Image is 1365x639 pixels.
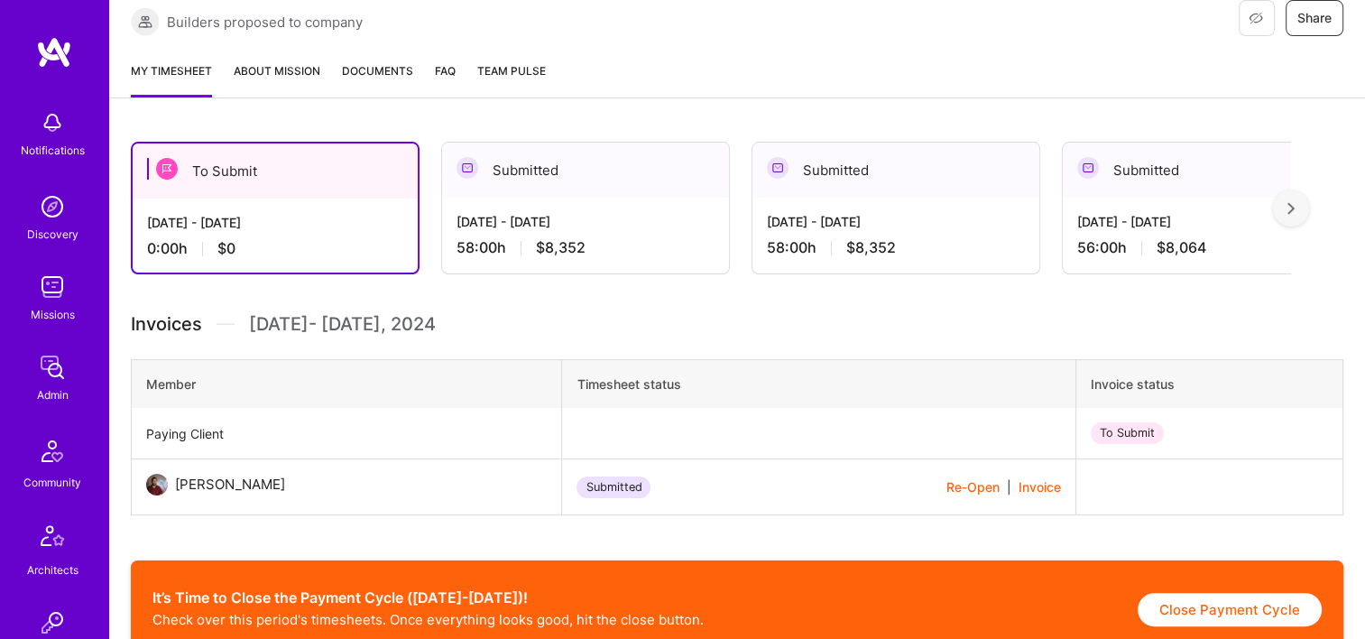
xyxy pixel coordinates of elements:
[562,360,1075,409] th: Timesheet status
[152,610,704,629] p: Check over this period's timesheets. Once everything looks good, hit the close button.
[146,474,168,495] img: User Avatar
[131,310,202,338] span: Invoices
[27,560,78,579] div: Architects
[21,141,85,160] div: Notifications
[1287,202,1295,215] img: right
[342,61,413,80] span: Documents
[1091,422,1164,444] div: To Submit
[23,473,81,492] div: Community
[36,36,72,69] img: logo
[1019,477,1061,496] button: Invoice
[217,239,235,258] span: $0
[846,238,896,257] span: $8,352
[576,477,650,498] div: Submitted
[1075,360,1342,409] th: Invoice status
[435,61,456,97] a: FAQ
[1297,9,1332,27] span: Share
[147,239,403,258] div: 0:00 h
[457,157,478,179] img: Submitted
[152,589,704,607] h2: It’s Time to Close the Payment Cycle ([DATE]-[DATE])!
[477,61,546,97] a: Team Pulse
[147,213,403,232] div: [DATE] - [DATE]
[477,64,546,78] span: Team Pulse
[131,61,212,97] a: My timesheet
[132,360,562,409] th: Member
[1077,212,1335,231] div: [DATE] - [DATE]
[752,143,1039,198] div: Submitted
[946,477,1000,496] button: Re-Open
[457,238,715,257] div: 58:00 h
[1077,157,1099,179] img: Submitted
[175,474,285,495] div: [PERSON_NAME]
[1249,11,1263,25] i: icon EyeClosed
[1077,238,1335,257] div: 56:00 h
[27,225,78,244] div: Discovery
[1063,143,1350,198] div: Submitted
[217,310,235,338] img: Divider
[457,212,715,231] div: [DATE] - [DATE]
[131,7,160,36] img: Builders proposed to company
[31,517,74,560] img: Architects
[31,430,74,473] img: Community
[34,269,70,305] img: teamwork
[31,305,75,324] div: Missions
[132,408,562,459] td: Paying Client
[442,143,729,198] div: Submitted
[536,238,586,257] span: $8,352
[34,189,70,225] img: discovery
[34,349,70,385] img: admin teamwork
[767,238,1025,257] div: 58:00 h
[34,105,70,141] img: bell
[167,13,363,32] span: Builders proposed to company
[1157,238,1206,257] span: $8,064
[156,158,178,180] img: To Submit
[234,61,320,97] a: About Mission
[946,477,1061,496] div: |
[767,212,1025,231] div: [DATE] - [DATE]
[133,144,418,199] div: To Submit
[37,385,69,404] div: Admin
[249,310,436,338] span: [DATE] - [DATE] , 2024
[1138,593,1322,626] button: Close Payment Cycle
[342,61,413,97] a: Documents
[767,157,789,179] img: Submitted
